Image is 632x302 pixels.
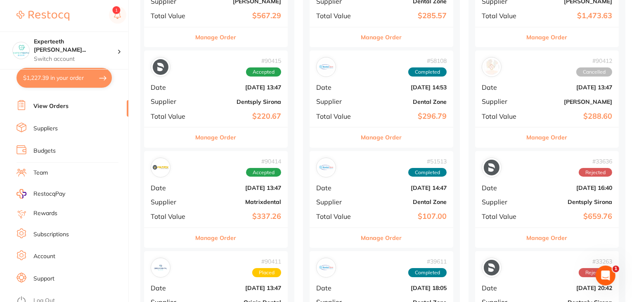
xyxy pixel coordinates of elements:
[199,285,281,291] b: [DATE] 13:47
[151,84,192,91] span: Date
[17,6,69,25] a: Restocq Logo
[33,230,69,239] a: Subscriptions
[530,185,612,191] b: [DATE] 16:40
[151,98,192,105] span: Supplier
[364,12,447,20] b: $285.57
[151,213,192,220] span: Total Value
[246,168,281,177] span: Accepted
[408,158,447,165] span: # 51513
[316,213,357,220] span: Total Value
[196,127,237,147] button: Manage Order
[316,113,357,120] span: Total Value
[33,275,54,283] a: Support
[33,252,55,261] a: Account
[482,184,523,192] span: Date
[318,260,334,276] img: Dental Zone
[34,55,117,63] p: Switch account
[364,112,447,121] b: $296.79
[596,266,615,285] iframe: Intercom live chat
[364,84,447,91] b: [DATE] 14:53
[484,260,499,276] img: Dentsply Sirona
[33,147,56,155] a: Budgets
[252,268,281,277] span: Placed
[318,160,334,175] img: Dental Zone
[408,67,447,77] span: Completed
[199,212,281,221] b: $337.26
[576,67,612,77] span: Cancelled
[482,12,523,19] span: Total Value
[530,84,612,91] b: [DATE] 13:47
[484,59,499,75] img: Adam Dental
[408,258,447,265] span: # 39611
[361,127,402,147] button: Manage Order
[364,185,447,191] b: [DATE] 14:47
[530,12,612,20] b: $1,473.63
[17,68,112,88] button: $1,227.39 in your order
[199,199,281,205] b: Matrixdental
[13,42,29,59] img: Experteeth Eastwood West
[361,27,402,47] button: Manage Order
[33,190,65,198] span: RestocqPay
[484,160,499,175] img: Dentsply Sirona
[33,209,57,218] a: Rewards
[482,113,523,120] span: Total Value
[579,268,612,277] span: Rejected
[364,98,447,105] b: Dental Zone
[482,284,523,292] span: Date
[318,59,334,75] img: Dental Zone
[144,151,288,248] div: Matrixdental#90414AcceptedDate[DATE] 13:47SupplierMatrixdentalTotal Value$337.26Manage Order
[527,228,568,248] button: Manage Order
[199,12,281,20] b: $567.29
[246,67,281,77] span: Accepted
[408,168,447,177] span: Completed
[579,168,612,177] span: Rejected
[527,27,568,47] button: Manage Order
[199,185,281,191] b: [DATE] 13:47
[527,127,568,147] button: Manage Order
[151,12,192,19] span: Total Value
[576,58,612,64] span: # 90412
[361,228,402,248] button: Manage Order
[316,284,357,292] span: Date
[246,158,281,165] span: # 90414
[364,285,447,291] b: [DATE] 18:05
[316,184,357,192] span: Date
[144,50,288,148] div: Dentsply Sirona#90415AcceptedDate[DATE] 13:47SupplierDentsply SironaTotal Value$220.67Manage Order
[199,112,281,121] b: $220.67
[153,260,168,276] img: Origin Dental
[530,98,612,105] b: [PERSON_NAME]
[17,11,69,21] img: Restocq Logo
[196,228,237,248] button: Manage Order
[153,160,168,175] img: Matrixdental
[17,189,65,199] a: RestocqPay
[482,198,523,206] span: Supplier
[530,112,612,121] b: $288.60
[364,199,447,205] b: Dental Zone
[153,59,168,75] img: Dentsply Sirona
[34,38,117,54] h4: Experteeth Eastwood West
[151,184,192,192] span: Date
[482,98,523,105] span: Supplier
[151,113,192,120] span: Total Value
[530,212,612,221] b: $659.76
[151,198,192,206] span: Supplier
[252,258,281,265] span: # 90411
[246,58,281,64] span: # 90415
[408,58,447,64] span: # 58108
[613,266,619,272] span: 1
[33,102,69,110] a: View Orders
[316,12,357,19] span: Total Value
[364,212,447,221] b: $107.00
[17,189,26,199] img: RestocqPay
[33,169,48,177] a: Team
[199,98,281,105] b: Dentsply Sirona
[199,84,281,91] b: [DATE] 13:47
[151,284,192,292] span: Date
[316,98,357,105] span: Supplier
[579,158,612,165] span: # 33636
[530,285,612,291] b: [DATE] 20:42
[316,198,357,206] span: Supplier
[33,125,58,133] a: Suppliers
[316,84,357,91] span: Date
[408,268,447,277] span: Completed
